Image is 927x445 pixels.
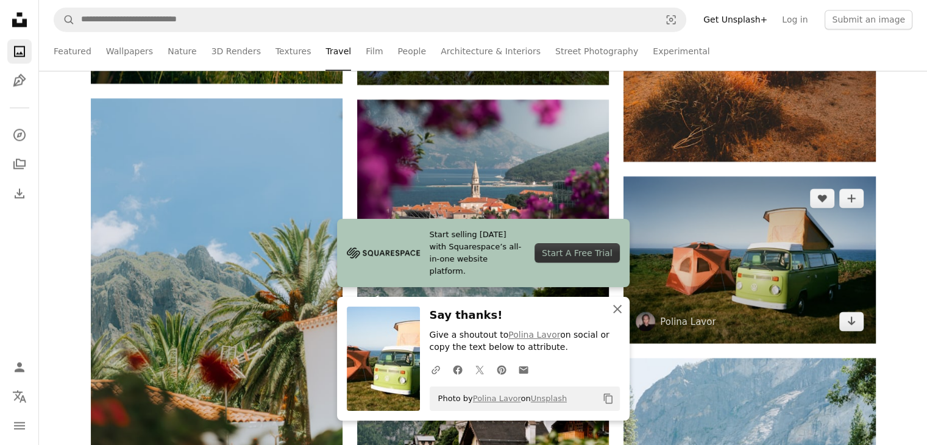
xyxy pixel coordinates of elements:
a: Photos [7,39,32,63]
a: Illustrations [7,68,32,93]
a: Log in / Sign up [7,355,32,379]
button: Visual search [656,8,686,31]
a: Featured [54,32,91,71]
a: Polina Lavor [660,315,716,327]
a: Green camper van and orange tent by the ocean. [623,254,875,265]
a: Share on Facebook [447,357,469,382]
h3: Say thanks! [430,307,620,324]
a: Street Photography [555,32,638,71]
img: Green camper van and orange tent by the ocean. [623,176,875,343]
a: Share over email [513,357,535,382]
a: Download History [7,181,32,205]
a: Log in [775,10,815,29]
img: file-1705255347840-230a6ab5bca9image [347,244,420,262]
a: Nature [168,32,196,71]
a: Textures [275,32,311,71]
a: Architecture & Interiors [441,32,541,71]
span: Photo by on [432,389,567,408]
p: Give a shoutout to on social or copy the text below to attribute. [430,329,620,354]
button: Search Unsplash [54,8,75,31]
img: Coastal town with bell tower and mountains behind. [357,99,609,267]
button: Language [7,384,32,408]
button: Menu [7,413,32,438]
a: Film [366,32,383,71]
button: Add to Collection [839,188,864,208]
div: Start A Free Trial [535,243,619,263]
a: Get Unsplash+ [696,10,775,29]
a: Home — Unsplash [7,7,32,34]
a: Share on Pinterest [491,357,513,382]
img: Go to Polina Lavor's profile [636,311,655,331]
a: Start selling [DATE] with Squarespace’s all-in-one website platform.Start A Free Trial [337,219,630,287]
a: Unsplash [531,394,567,403]
a: Polina Lavor [473,394,521,403]
a: Polina Lavor [508,330,560,340]
button: Submit an image [825,10,912,29]
a: Explore [7,123,32,147]
a: Collections [7,152,32,176]
a: Palm trees and mountains under a blue sky [91,281,343,292]
span: Start selling [DATE] with Squarespace’s all-in-one website platform. [430,229,525,277]
a: 3D Renders [211,32,261,71]
a: Experimental [653,32,709,71]
a: Wallpapers [106,32,153,71]
a: People [398,32,427,71]
a: Coastal town with bell tower and mountains behind. [357,177,609,188]
a: Download [839,311,864,331]
a: Share on Twitter [469,357,491,382]
form: Find visuals sitewide [54,7,686,32]
button: Like [810,188,834,208]
button: Copy to clipboard [598,388,619,409]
